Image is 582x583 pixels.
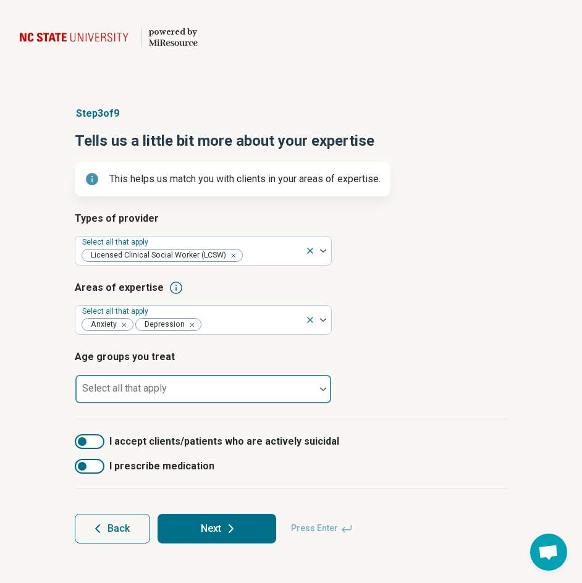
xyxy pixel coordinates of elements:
[75,350,507,364] h3: Age groups you treat
[108,524,130,534] span: Back
[20,22,133,52] img: North Carolina State University
[75,211,507,226] h3: Types of provider
[149,27,198,38] div: powered by
[75,131,507,152] h1: Tells us a little bit more about your expertise
[158,514,276,543] button: Next
[82,319,120,330] span: Anxiety
[284,514,360,543] span: Press Enter
[109,434,339,449] span: I accept clients/patients who are actively suicidal
[136,319,188,330] span: Depression
[109,172,381,187] p: This helps us match you with clients in your areas of expertise.
[82,382,167,394] label: Select all that apply
[75,514,150,543] button: Back
[82,238,151,246] label: Select all that apply
[20,22,198,52] a: North Carolina State University powered by
[109,459,214,474] span: I prescribe medication
[75,106,507,121] p: Step 3 of 9
[82,307,151,316] label: Select all that apply
[530,534,567,571] div: Open chat
[75,280,507,295] h3: Areas of expertise
[82,250,230,261] span: Licensed Clinical Social Worker (LCSW)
